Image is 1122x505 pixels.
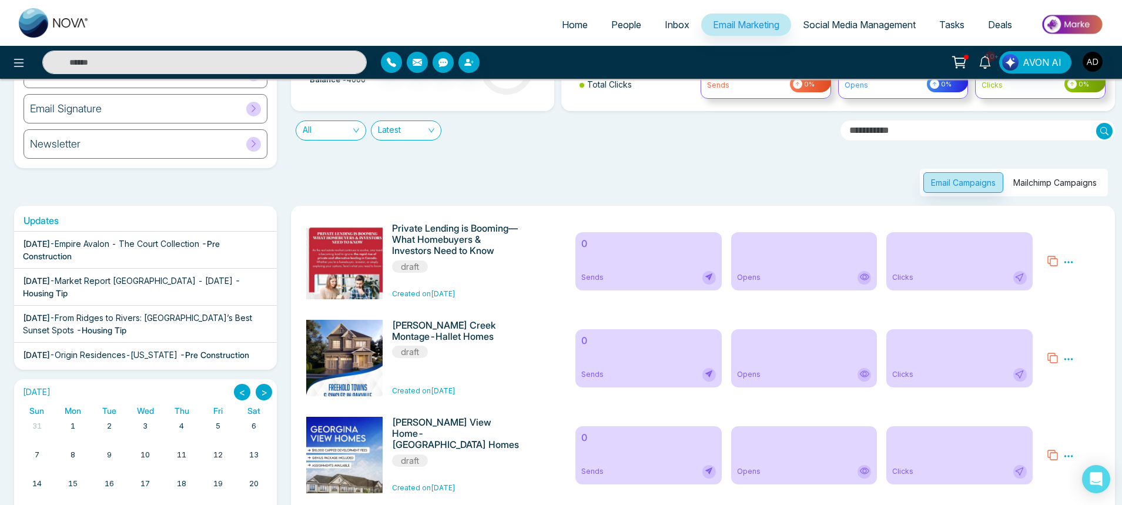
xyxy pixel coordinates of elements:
[392,483,456,492] span: Created on [DATE]
[1077,79,1089,89] span: 0%
[236,476,272,504] td: September 20, 2025
[32,447,42,463] a: September 7, 2025
[550,14,599,36] a: Home
[701,14,791,36] a: Email Marketing
[939,79,952,89] span: 0%
[19,476,55,504] td: September 14, 2025
[999,51,1071,73] button: AVON AI
[102,476,116,492] a: September 16, 2025
[128,418,164,447] td: September 3, 2025
[1083,52,1103,72] img: User Avatar
[23,313,252,335] span: From Ridges to Rivers: [GEOGRAPHIC_DATA]’s Best Sunset Spots
[892,272,913,283] span: Clicks
[988,19,1012,31] span: Deals
[30,138,81,151] h6: Newsletter
[211,403,225,418] a: Friday
[30,476,44,492] a: September 14, 2025
[1030,11,1115,38] img: Market-place.gif
[138,447,152,463] a: September 10, 2025
[211,476,225,492] a: September 19, 2025
[91,447,128,476] td: September 9, 2025
[55,418,92,447] td: September 1, 2025
[310,74,347,86] span: Balance -
[55,447,92,476] td: September 8, 2025
[100,403,119,418] a: Tuesday
[247,476,261,492] a: September 20, 2025
[256,384,272,400] button: >
[249,418,259,434] a: September 6, 2025
[23,350,50,360] span: [DATE]
[923,172,1003,193] button: Email Campaigns
[55,350,177,360] span: Origin Residences-[US_STATE]
[611,19,641,31] span: People
[1006,172,1104,193] button: Mailchimp Campaigns
[713,19,779,31] span: Email Marketing
[791,14,927,36] a: Social Media Management
[19,8,89,38] img: Nova CRM Logo
[19,418,55,447] td: August 31, 2025
[128,476,164,504] td: September 17, 2025
[30,102,102,115] h6: Email Signature
[55,276,233,286] span: Market Report [GEOGRAPHIC_DATA] - [DATE]
[971,51,999,72] a: 10+
[62,403,83,418] a: Monday
[236,418,272,447] td: September 6, 2025
[23,275,268,299] div: -
[105,418,114,434] a: September 2, 2025
[175,447,189,463] a: September 11, 2025
[213,418,223,434] a: September 5, 2025
[581,432,715,443] h6: 0
[976,14,1024,36] a: Deals
[23,313,50,323] span: [DATE]
[140,418,150,434] a: September 3, 2025
[303,121,359,140] span: All
[138,476,152,492] a: September 17, 2025
[247,447,261,463] a: September 13, 2025
[68,447,78,463] a: September 8, 2025
[163,418,200,447] td: September 4, 2025
[378,121,434,140] span: Latest
[180,350,249,360] span: - Pre Construction
[211,447,225,463] a: September 12, 2025
[982,80,1099,91] p: Clicks
[653,14,701,36] a: Inbox
[91,418,128,447] td: September 2, 2025
[23,276,50,286] span: [DATE]
[23,349,249,361] div: -
[1002,54,1019,71] img: Lead Flow
[737,466,761,477] span: Opens
[392,386,456,395] span: Created on [DATE]
[665,19,689,31] span: Inbox
[985,51,996,62] span: 10+
[172,403,192,418] a: Thursday
[1082,465,1110,493] div: Open Intercom Messenger
[581,238,715,249] h6: 0
[802,79,815,89] span: 0%
[1023,55,1061,69] span: AVON AI
[803,19,916,31] span: Social Media Management
[66,476,80,492] a: September 15, 2025
[30,418,44,434] a: August 31, 2025
[163,447,200,476] td: September 11, 2025
[68,418,78,434] a: September 1, 2025
[737,272,761,283] span: Opens
[392,454,428,467] span: draft
[581,369,604,380] span: Sends
[19,447,55,476] td: September 7, 2025
[105,447,114,463] a: September 9, 2025
[927,14,976,36] a: Tasks
[91,476,128,504] td: September 16, 2025
[939,19,964,31] span: Tasks
[599,14,653,36] a: People
[392,346,428,358] span: draft
[392,320,520,342] h6: [PERSON_NAME] Creek Montage-Hallet Homes
[392,223,520,257] h6: Private Lending is Booming—What Homebuyers & Investors Need to Know
[163,476,200,504] td: September 18, 2025
[392,289,456,298] span: Created on [DATE]
[845,80,962,91] p: Opens
[177,418,186,434] a: September 4, 2025
[392,260,428,273] span: draft
[347,74,366,86] span: 4000
[236,447,272,476] td: September 13, 2025
[135,403,156,418] a: Wednesday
